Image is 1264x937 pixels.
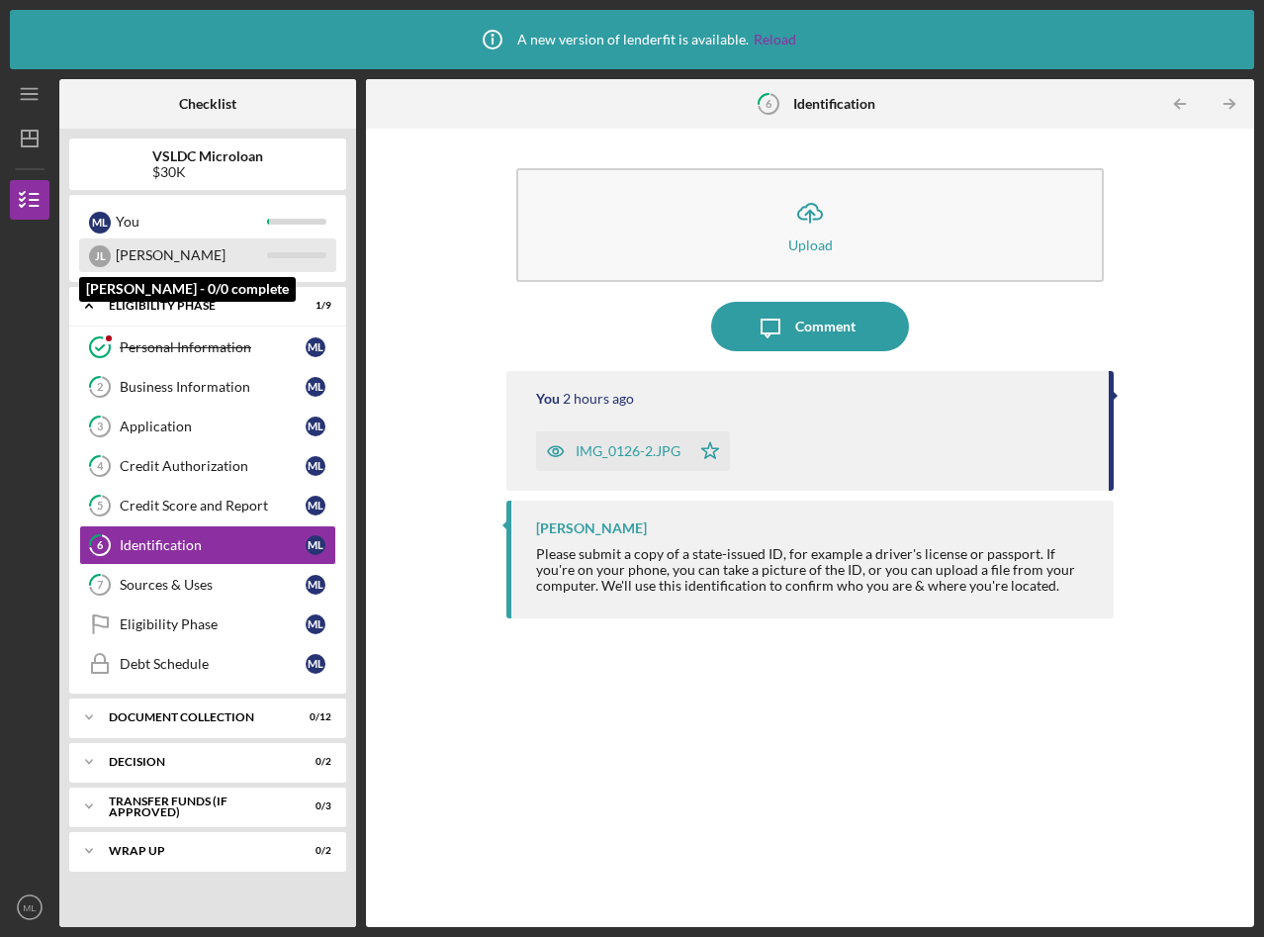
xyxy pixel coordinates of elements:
[516,168,1105,282] button: Upload
[97,421,103,433] tspan: 3
[120,379,306,395] div: Business Information
[79,525,336,565] a: 6IdentificationML
[109,796,282,818] div: Transfer Funds (If Approved)
[306,575,325,595] div: M L
[120,498,306,514] div: Credit Score and Report
[576,443,680,459] div: IMG_0126-2.JPG
[306,654,325,674] div: M L
[536,520,647,536] div: [PERSON_NAME]
[79,486,336,525] a: 5Credit Score and ReportML
[536,431,730,471] button: IMG_0126-2.JPG
[306,456,325,476] div: M L
[468,15,796,64] div: A new version of lenderfit is available.
[120,616,306,632] div: Eligibility Phase
[79,328,336,367] a: Personal InformationML
[109,756,282,768] div: Decision
[10,888,49,927] button: ML
[120,458,306,474] div: Credit Authorization
[179,96,236,112] b: Checklist
[97,460,104,473] tspan: 4
[79,605,336,644] a: Eligibility PhaseML
[306,337,325,357] div: M L
[152,164,263,180] div: $30K
[120,537,306,553] div: Identification
[296,300,331,312] div: 1 / 9
[109,845,282,857] div: Wrap Up
[97,500,103,513] tspan: 5
[97,579,104,592] tspan: 7
[296,711,331,723] div: 0 / 12
[788,237,833,252] div: Upload
[120,577,306,593] div: Sources & Uses
[116,205,267,238] div: You
[306,377,325,397] div: M L
[306,535,325,555] div: M L
[766,97,772,110] tspan: 6
[89,245,111,267] div: J L
[89,212,111,234] div: M L
[795,302,856,351] div: Comment
[793,96,875,112] b: Identification
[79,407,336,446] a: 3ApplicationML
[79,446,336,486] a: 4Credit AuthorizationML
[754,32,796,47] a: Reload
[79,367,336,407] a: 2Business InformationML
[97,539,104,552] tspan: 6
[296,800,331,812] div: 0 / 3
[711,302,909,351] button: Comment
[306,496,325,515] div: M L
[23,902,37,913] text: ML
[120,419,306,434] div: Application
[109,711,282,723] div: Document Collection
[120,339,306,355] div: Personal Information
[296,845,331,857] div: 0 / 2
[306,417,325,436] div: M L
[109,300,282,312] div: Eligibility Phase
[536,546,1095,594] div: Please submit a copy of a state-issued ID, for example a driver's license or passport. If you're ...
[120,656,306,672] div: Debt Schedule
[563,391,634,407] time: 2025-08-12 18:33
[79,565,336,605] a: 7Sources & UsesML
[296,756,331,768] div: 0 / 2
[306,614,325,634] div: M L
[152,148,263,164] b: VSLDC Microloan
[79,644,336,684] a: Debt ScheduleML
[116,238,267,272] div: [PERSON_NAME]
[536,391,560,407] div: You
[97,381,103,394] tspan: 2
